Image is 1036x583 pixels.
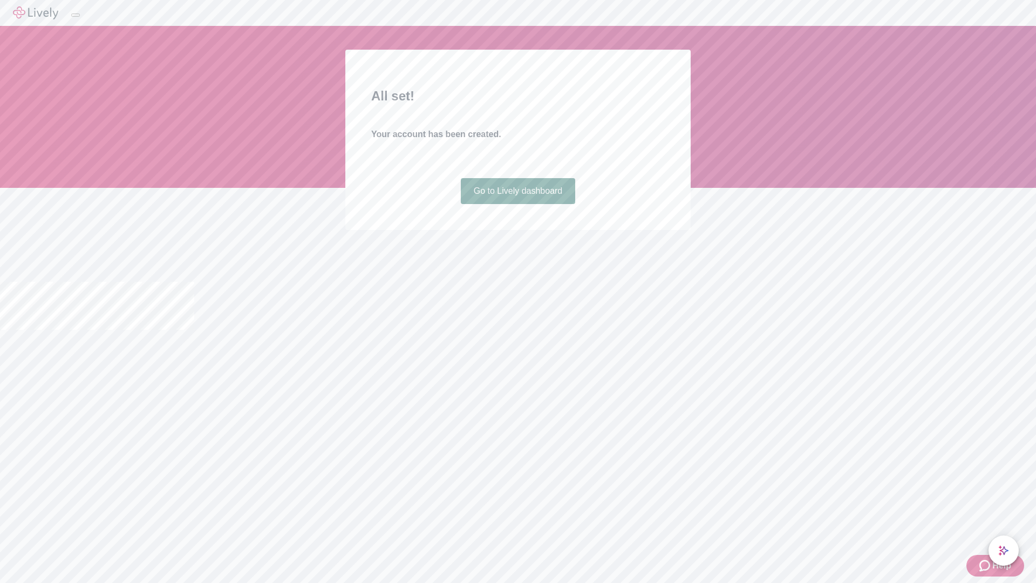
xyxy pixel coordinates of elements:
[71,13,80,17] button: Log out
[13,6,58,19] img: Lively
[979,559,992,572] svg: Zendesk support icon
[371,128,665,141] h4: Your account has been created.
[371,86,665,106] h2: All set!
[461,178,576,204] a: Go to Lively dashboard
[998,545,1009,556] svg: Lively AI Assistant
[992,559,1011,572] span: Help
[966,555,1024,577] button: Zendesk support iconHelp
[989,535,1019,566] button: chat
